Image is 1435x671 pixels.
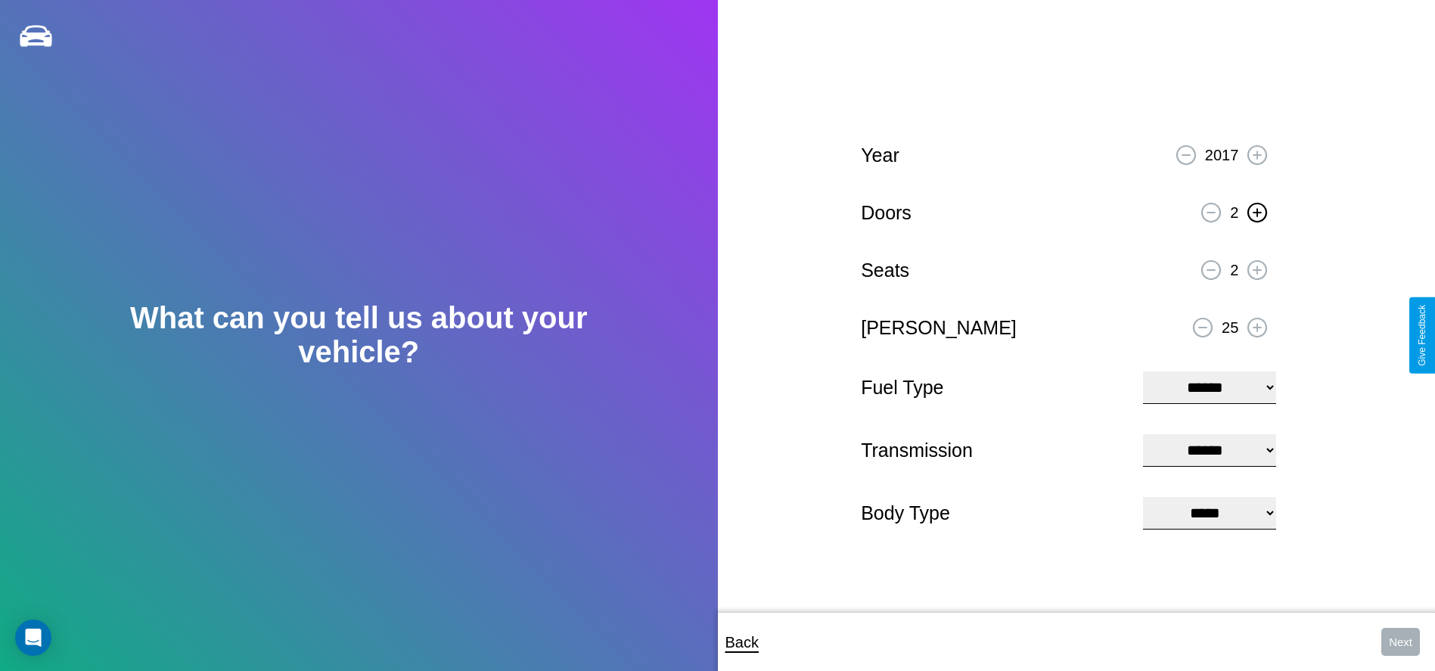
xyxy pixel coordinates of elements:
p: Transmission [861,433,1128,468]
p: Fuel Type [861,371,1128,405]
p: 2 [1230,199,1238,226]
p: Doors [861,196,912,230]
div: Give Feedback [1417,305,1427,366]
p: Seats [861,253,909,287]
p: 2 [1230,256,1238,284]
p: [PERSON_NAME] [861,311,1017,345]
p: 25 [1222,314,1238,341]
div: Open Intercom Messenger [15,620,51,656]
button: Next [1381,628,1420,656]
p: Body Type [861,496,1128,530]
p: Back [725,629,759,656]
p: Year [861,138,899,172]
h2: What can you tell us about your vehicle? [72,301,646,369]
p: 2017 [1205,141,1239,169]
